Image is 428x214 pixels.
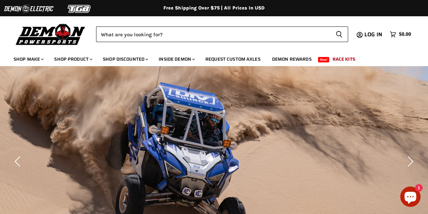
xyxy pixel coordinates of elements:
[54,2,105,15] img: TGB Logo 2
[200,52,266,66] a: Request Custom Axles
[399,31,411,38] span: $0.00
[98,52,152,66] a: Shop Discounted
[49,52,96,66] a: Shop Product
[330,26,348,42] button: Search
[398,187,423,209] inbox-online-store-chat: Shopify online store chat
[364,30,382,39] span: Log in
[3,2,54,15] img: Demon Electric Logo 2
[14,22,88,46] img: Demon Powersports
[267,52,317,66] a: Demon Rewards
[8,50,409,66] ul: Main menu
[12,155,25,168] button: Previous
[361,32,386,38] a: Log in
[96,26,348,42] form: Product
[318,57,330,62] span: New!
[96,26,330,42] input: Search
[8,52,48,66] a: Shop Make
[154,52,199,66] a: Inside Demon
[386,30,414,39] a: $0.00
[328,52,360,66] a: Race Kits
[403,155,416,168] button: Next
